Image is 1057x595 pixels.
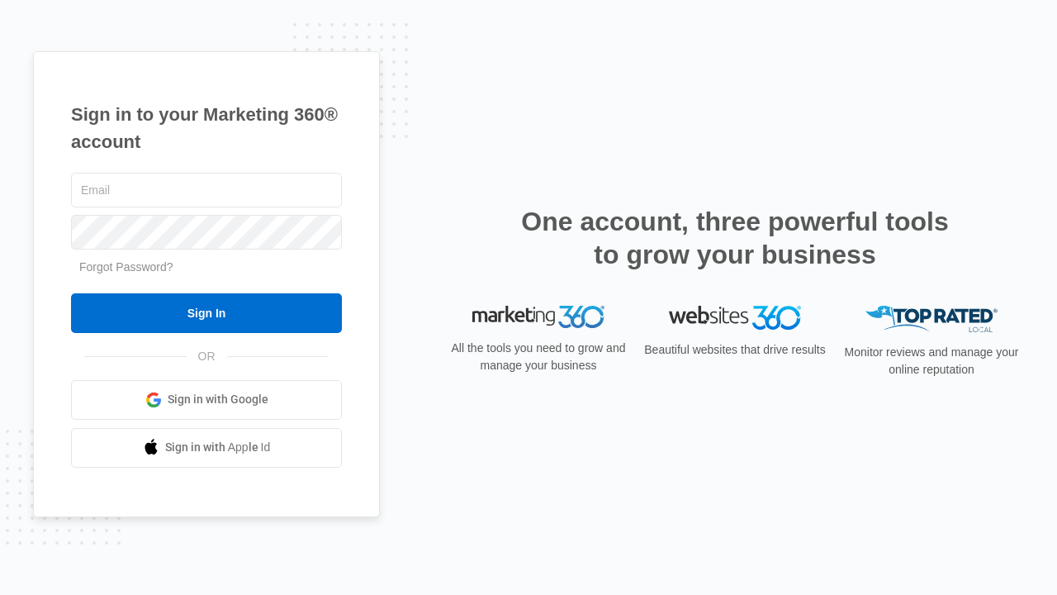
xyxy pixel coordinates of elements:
[79,260,173,274] a: Forgot Password?
[669,306,801,330] img: Websites 360
[446,340,631,374] p: All the tools you need to grow and manage your business
[71,380,342,420] a: Sign in with Google
[839,344,1024,378] p: Monitor reviews and manage your online reputation
[168,391,268,408] span: Sign in with Google
[865,306,998,333] img: Top Rated Local
[472,306,604,329] img: Marketing 360
[165,439,271,456] span: Sign in with Apple Id
[187,348,227,365] span: OR
[71,173,342,207] input: Email
[71,293,342,333] input: Sign In
[71,428,342,468] a: Sign in with Apple Id
[71,101,342,155] h1: Sign in to your Marketing 360® account
[516,205,954,271] h2: One account, three powerful tools to grow your business
[642,341,827,359] p: Beautiful websites that drive results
